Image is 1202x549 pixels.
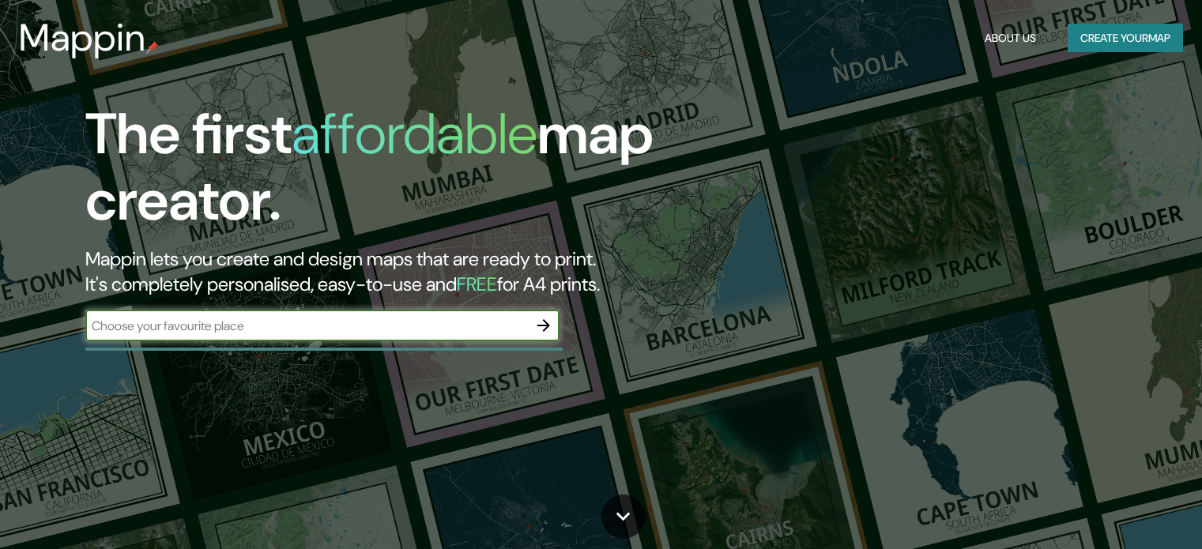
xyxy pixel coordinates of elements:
h1: The first map creator. [85,101,687,246]
button: Create yourmap [1068,24,1183,53]
h3: Mappin [19,16,146,60]
h2: Mappin lets you create and design maps that are ready to print. It's completely personalised, eas... [85,246,687,297]
h1: affordable [292,97,537,171]
button: About Us [978,24,1042,53]
input: Choose your favourite place [85,317,528,335]
img: mappin-pin [146,41,159,54]
h5: FREE [457,272,497,296]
